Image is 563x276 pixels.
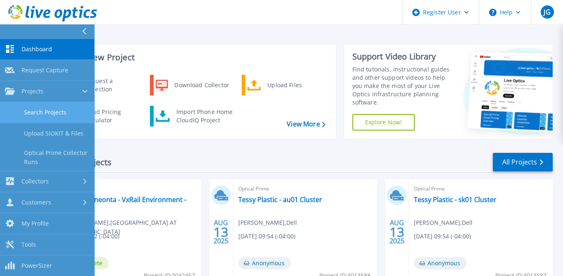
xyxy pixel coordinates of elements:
a: Cloud Pricing Calculator [58,106,143,126]
span: PowerSizer [21,262,52,269]
a: All Projects [493,153,553,171]
div: AUG 2025 [389,217,405,247]
span: Collectors [21,178,49,185]
div: AUG 2025 [213,217,229,247]
div: Download Collector [170,77,233,93]
span: [PERSON_NAME] , Dell [238,218,297,227]
span: Optical Prime [62,184,196,193]
div: Upload Files [263,77,324,93]
div: Import Phone Home CloudIQ Project [172,108,237,124]
a: Tessy Plastic - sk01 Cluster [414,195,496,204]
div: Find tutorials, instructional guides and other support videos to help you make the most of your L... [352,65,456,107]
div: Request a Collection [81,77,141,93]
a: View More [287,120,325,128]
span: Optical Prime [414,184,548,193]
a: SUNY at Oneonta - VxRail Environment - [DATE] [62,195,196,212]
h3: Start a New Project [59,53,325,62]
span: Anonymous [238,257,291,269]
div: Cloud Pricing Calculator [80,108,141,124]
a: Tessy Plastic - au01 Cluster [238,195,322,204]
span: Projects [21,88,43,95]
span: [PERSON_NAME] , Dell [414,218,473,227]
span: Optical Prime [238,184,372,193]
span: Customers [21,199,51,206]
span: [DATE] 09:54 (-04:00) [414,232,471,241]
span: 13 [214,228,228,236]
span: [PERSON_NAME] , [GEOGRAPHIC_DATA] AT [GEOGRAPHIC_DATA] [62,218,201,236]
span: My Profile [21,220,49,227]
a: Download Collector [150,75,235,95]
span: [DATE] 09:54 (-04:00) [238,232,295,241]
span: JG [544,9,550,15]
span: Tools [21,241,36,248]
div: Support Video Library [352,51,456,62]
a: Upload Files [242,75,326,95]
span: Dashboard [21,45,52,53]
span: Anonymous [414,257,466,269]
a: Explore Now! [352,114,415,131]
a: Request a Collection [58,75,143,95]
span: 13 [390,228,404,236]
span: Request Capture [21,67,68,74]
